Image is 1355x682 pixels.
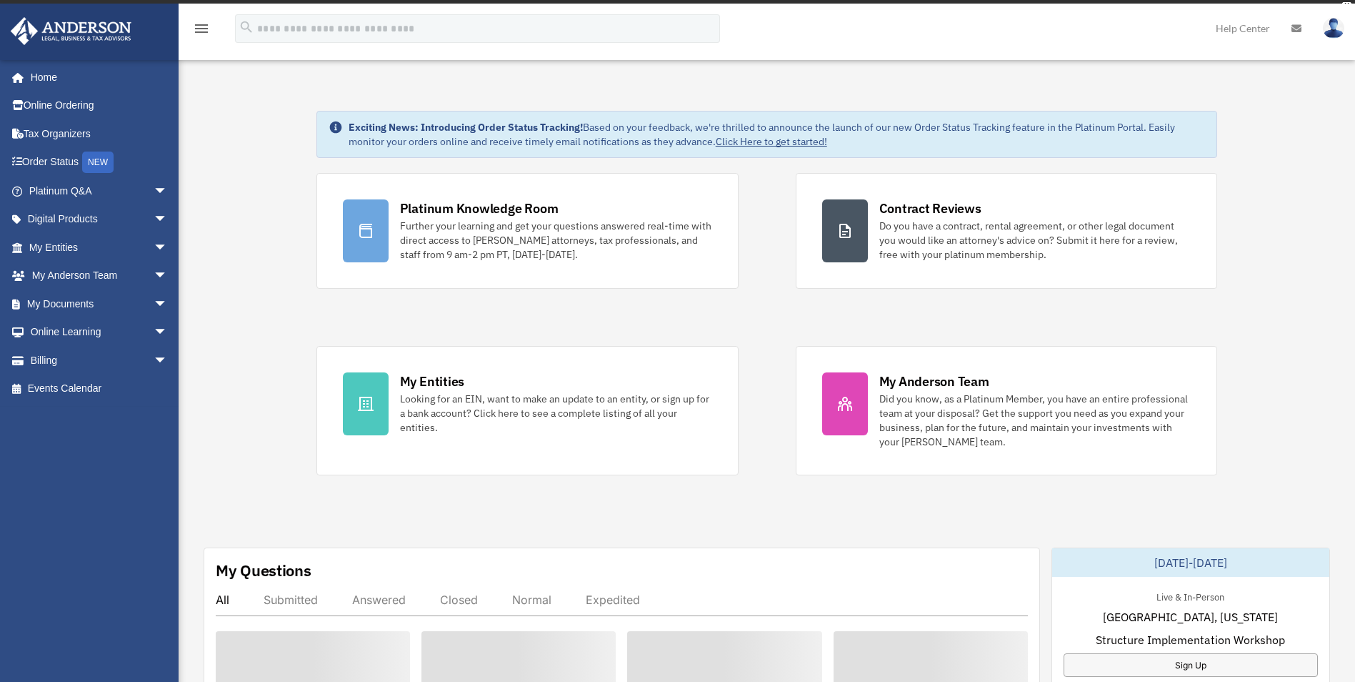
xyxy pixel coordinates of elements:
div: Closed [440,593,478,607]
span: arrow_drop_down [154,346,182,375]
span: arrow_drop_down [154,177,182,206]
i: search [239,19,254,35]
a: Platinum Q&Aarrow_drop_down [10,177,189,205]
a: Click Here to get started! [716,135,827,148]
div: [DATE]-[DATE] [1052,548,1329,577]
span: arrow_drop_down [154,262,182,291]
a: Billingarrow_drop_down [10,346,189,375]
a: Tax Organizers [10,119,189,148]
div: close [1342,2,1351,11]
a: My Entities Looking for an EIN, want to make an update to an entity, or sign up for a bank accoun... [316,346,739,475]
div: Contract Reviews [879,199,981,217]
div: NEW [82,152,114,173]
div: Submitted [264,593,318,607]
div: My Entities [400,372,464,390]
a: My Documentsarrow_drop_down [10,290,189,318]
div: Did you know, as a Platinum Member, you have an entire professional team at your disposal? Get th... [879,392,1191,449]
span: arrow_drop_down [154,205,182,234]
div: Platinum Knowledge Room [400,199,559,217]
div: All [216,593,229,607]
a: Events Calendar [10,375,189,403]
img: Anderson Advisors Platinum Portal [6,17,136,45]
div: Based on your feedback, we're thrilled to announce the launch of our new Order Status Tracking fe... [349,120,1206,149]
a: My Anderson Team Did you know, as a Platinum Member, you have an entire professional team at your... [796,346,1218,475]
a: Digital Productsarrow_drop_down [10,205,189,234]
div: Expedited [586,593,640,607]
div: Normal [512,593,551,607]
span: arrow_drop_down [154,290,182,319]
div: Further your learning and get your questions answered real-time with direct access to [PERSON_NAM... [400,219,712,262]
a: Online Ordering [10,92,189,120]
a: My Entitiesarrow_drop_down [10,233,189,262]
div: My Anderson Team [879,372,989,390]
a: menu [193,25,210,37]
a: Home [10,63,182,92]
span: Structure Implementation Workshop [1096,631,1285,648]
div: Answered [352,593,406,607]
strong: Exciting News: Introducing Order Status Tracking! [349,121,583,134]
div: My Questions [216,560,311,581]
a: Online Learningarrow_drop_down [10,318,189,347]
span: arrow_drop_down [154,318,182,347]
div: Do you have a contract, rental agreement, or other legal document you would like an attorney's ad... [879,219,1191,262]
a: Contract Reviews Do you have a contract, rental agreement, or other legal document you would like... [796,173,1218,289]
a: Sign Up [1064,653,1318,677]
i: menu [193,20,210,37]
a: Platinum Knowledge Room Further your learning and get your questions answered real-time with dire... [316,173,739,289]
div: Live & In-Person [1145,588,1236,603]
div: Looking for an EIN, want to make an update to an entity, or sign up for a bank account? Click her... [400,392,712,435]
span: arrow_drop_down [154,233,182,262]
a: Order StatusNEW [10,148,189,177]
span: [GEOGRAPHIC_DATA], [US_STATE] [1103,608,1278,626]
a: My Anderson Teamarrow_drop_down [10,262,189,290]
img: User Pic [1323,18,1344,39]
